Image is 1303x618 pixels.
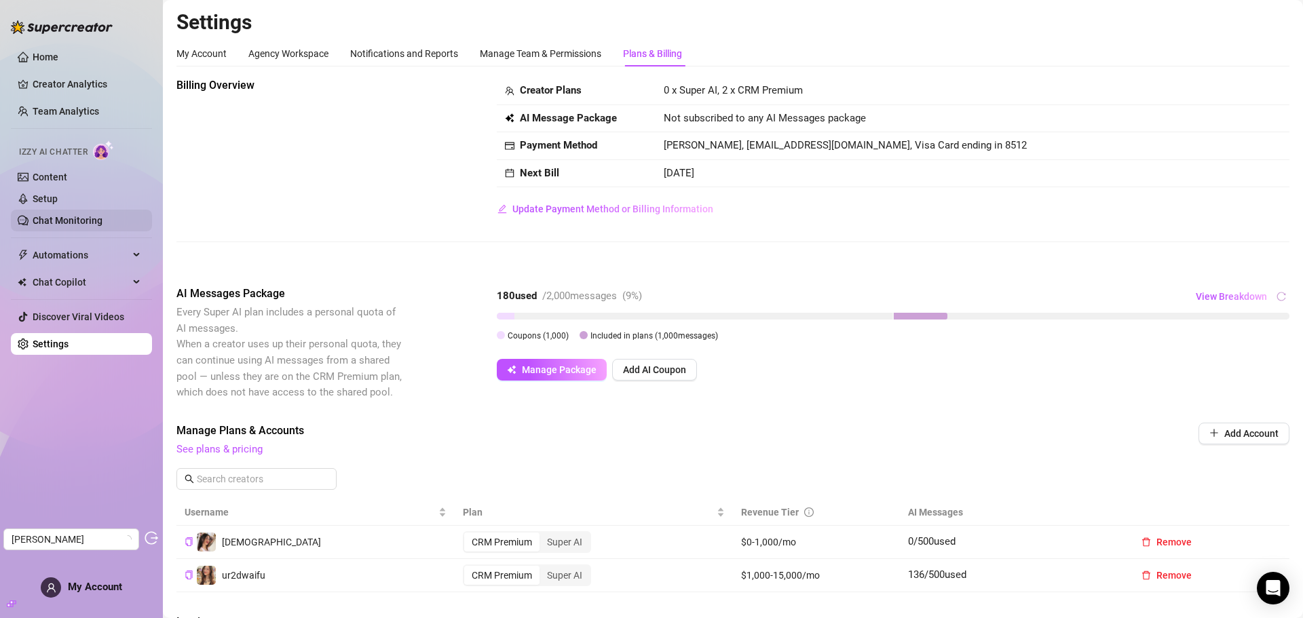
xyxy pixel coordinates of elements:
span: Update Payment Method or Billing Information [512,204,713,214]
span: 0 / 500 used [908,535,956,547]
a: Home [33,52,58,62]
div: My Account [176,46,227,61]
span: [PERSON_NAME], [EMAIL_ADDRESS][DOMAIN_NAME], Visa Card ending in 8512 [664,139,1027,151]
span: Coupons ( 1,000 ) [508,331,569,341]
div: Super AI [540,566,590,585]
button: Add AI Coupon [612,359,697,381]
span: Add Account [1224,428,1279,439]
span: thunderbolt [18,250,29,260]
button: Copy Creator ID [185,570,193,580]
span: Ellie [12,529,131,549]
strong: Next Bill [520,167,559,179]
span: Automations [33,244,129,266]
button: Remove [1131,531,1203,553]
span: Plan [463,505,714,520]
button: Update Payment Method or Billing Information [497,198,714,220]
a: Discover Viral Videos [33,311,124,322]
a: Settings [33,339,69,349]
span: loading [122,534,132,544]
span: reload [1277,292,1286,301]
span: Izzy AI Chatter [19,146,88,159]
div: Plans & Billing [623,46,682,61]
button: Manage Package [497,359,607,381]
button: Remove [1131,564,1203,586]
img: logo-BBDzfeDw.svg [11,20,113,34]
span: Every Super AI plan includes a personal quota of AI messages. When a creator uses up their person... [176,306,402,398]
span: ( 9 %) [622,290,642,302]
button: View Breakdown [1195,286,1268,307]
span: AI Messages Package [176,286,404,302]
button: Copy Creator ID [185,537,193,547]
span: build [7,599,16,609]
span: edit [497,204,507,214]
span: team [505,86,514,96]
div: Super AI [540,533,590,552]
span: Manage Package [522,364,597,375]
input: Search creators [197,471,318,486]
h2: Settings [176,9,1289,35]
span: View Breakdown [1196,291,1267,302]
div: segmented control [463,564,591,586]
span: Add AI Coupon [623,364,686,375]
div: segmented control [463,531,591,553]
span: delete [1141,571,1151,580]
span: user [46,583,56,593]
div: Agency Workspace [248,46,328,61]
span: 136 / 500 used [908,568,966,581]
strong: AI Message Package [520,112,617,124]
span: delete [1141,537,1151,547]
span: search [185,474,194,484]
div: Notifications and Reports [350,46,458,61]
span: Manage Plans & Accounts [176,423,1106,439]
div: CRM Premium [464,566,540,585]
img: Goddess [197,533,216,552]
div: Manage Team & Permissions [480,46,601,61]
span: info-circle [804,507,814,517]
span: / 2,000 messages [542,290,617,302]
a: See plans & pricing [176,443,263,455]
span: Remove [1156,570,1192,581]
img: AI Chatter [93,140,114,160]
span: Revenue Tier [741,507,799,518]
td: $1,000-15,000/mo [733,559,900,592]
span: Not subscribed to any AI Messages package [664,111,866,127]
span: copy [185,571,193,579]
span: copy [185,537,193,546]
span: ur2dwaifu [222,570,265,581]
th: AI Messages [900,499,1122,526]
span: 0 x Super AI, 2 x CRM Premium [664,84,803,96]
th: Username [176,499,455,526]
button: Add Account [1198,423,1289,444]
span: Chat Copilot [33,271,129,293]
span: credit-card [505,141,514,151]
strong: Creator Plans [520,84,582,96]
span: Username [185,505,436,520]
td: $0-1,000/mo [733,526,900,559]
div: CRM Premium [464,533,540,552]
span: plus [1209,428,1219,438]
a: Team Analytics [33,106,99,117]
a: Setup [33,193,58,204]
span: [DEMOGRAPHIC_DATA] [222,537,321,547]
th: Plan [455,499,733,526]
a: Content [33,172,67,182]
img: ur2dwaifu [197,566,216,585]
span: calendar [505,168,514,178]
div: Open Intercom Messenger [1257,572,1289,604]
span: logout [145,531,158,545]
span: Included in plans ( 1,000 messages) [590,331,718,341]
strong: 180 used [497,290,537,302]
a: Chat Monitoring [33,215,102,226]
span: Remove [1156,537,1192,547]
span: My Account [68,581,122,593]
img: Chat Copilot [18,277,26,287]
strong: Payment Method [520,139,597,151]
span: Billing Overview [176,77,404,94]
a: Creator Analytics [33,73,141,95]
span: [DATE] [664,167,694,179]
